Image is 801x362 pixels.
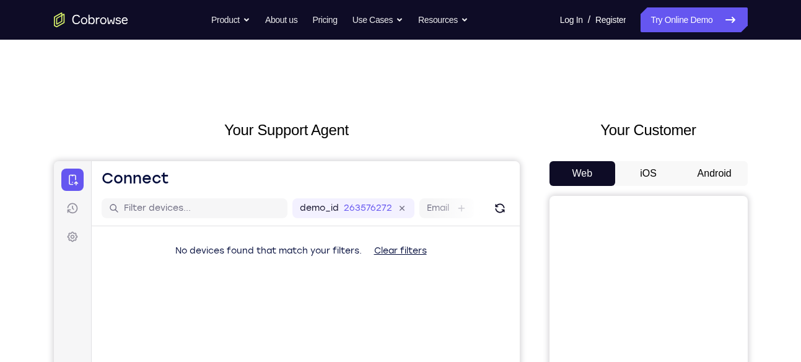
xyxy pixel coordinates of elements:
h1: Connect [48,7,115,27]
button: Product [211,7,250,32]
a: Settings [7,64,30,87]
a: Go to the home page [54,12,128,27]
a: About us [265,7,297,32]
span: / [588,12,590,27]
label: demo_id [246,41,285,53]
a: Register [595,7,626,32]
button: Web [549,161,616,186]
span: No devices found that match your filters. [121,84,308,95]
a: Log In [560,7,583,32]
button: Resources [418,7,468,32]
label: Email [373,41,395,53]
input: Filter devices... [70,41,226,53]
h2: Your Support Agent [54,119,520,141]
a: Sessions [7,36,30,58]
a: Connect [7,7,30,30]
a: Pricing [312,7,337,32]
h2: Your Customer [549,119,748,141]
button: Use Cases [352,7,403,32]
button: Android [681,161,748,186]
button: Clear filters [310,77,383,102]
a: Try Online Demo [641,7,747,32]
button: iOS [615,161,681,186]
button: Refresh [436,37,456,57]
